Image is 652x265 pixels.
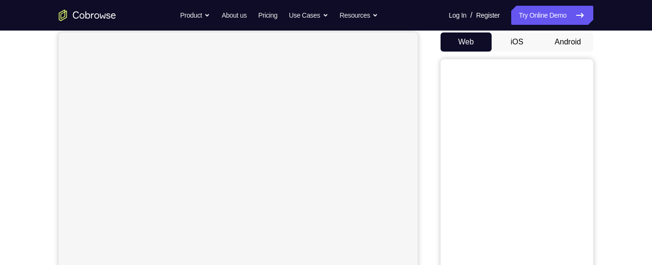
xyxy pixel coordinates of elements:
button: Web [441,32,492,52]
a: Go to the home page [59,10,116,21]
a: Try Online Demo [511,6,593,25]
button: iOS [492,32,543,52]
a: About us [221,6,246,25]
button: Product [180,6,210,25]
a: Pricing [258,6,277,25]
button: Use Cases [289,6,328,25]
a: Register [476,6,500,25]
button: Resources [340,6,379,25]
button: Android [542,32,593,52]
span: / [470,10,472,21]
a: Log In [449,6,466,25]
